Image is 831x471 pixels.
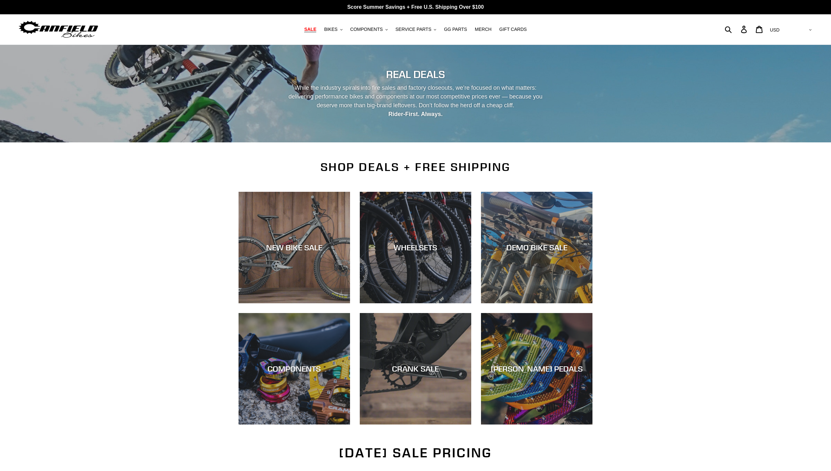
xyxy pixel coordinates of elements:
strong: Rider-First. Always. [388,111,443,117]
div: [PERSON_NAME] PEDALS [481,364,592,373]
div: CRANK SALE [360,364,471,373]
img: Canfield Bikes [18,19,99,40]
div: COMPONENTS [239,364,350,373]
a: MERCH [472,25,495,34]
span: COMPONENTS [350,27,383,32]
a: GIFT CARDS [496,25,530,34]
a: CRANK SALE [360,313,471,425]
span: SERVICE PARTS [396,27,431,32]
a: [PERSON_NAME] PEDALS [481,313,592,425]
span: SALE [304,27,316,32]
input: Search [728,22,745,36]
div: DEMO BIKE SALE [481,243,592,252]
div: WHEELSETS [360,243,471,252]
a: WHEELSETS [360,192,471,303]
div: NEW BIKE SALE [239,243,350,252]
button: SERVICE PARTS [392,25,439,34]
h2: SHOP DEALS + FREE SHIPPING [239,160,593,174]
a: DEMO BIKE SALE [481,192,592,303]
h2: REAL DEALS [239,68,593,81]
a: NEW BIKE SALE [239,192,350,303]
button: BIKES [321,25,345,34]
a: GG PARTS [441,25,470,34]
span: MERCH [475,27,491,32]
span: GG PARTS [444,27,467,32]
a: COMPONENTS [239,313,350,425]
p: While the industry spirals into fire sales and factory closeouts, we’re focused on what matters: ... [283,84,549,119]
span: GIFT CARDS [499,27,527,32]
button: COMPONENTS [347,25,391,34]
span: BIKES [324,27,337,32]
h2: [DATE] SALE PRICING [239,445,593,461]
a: SALE [301,25,319,34]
